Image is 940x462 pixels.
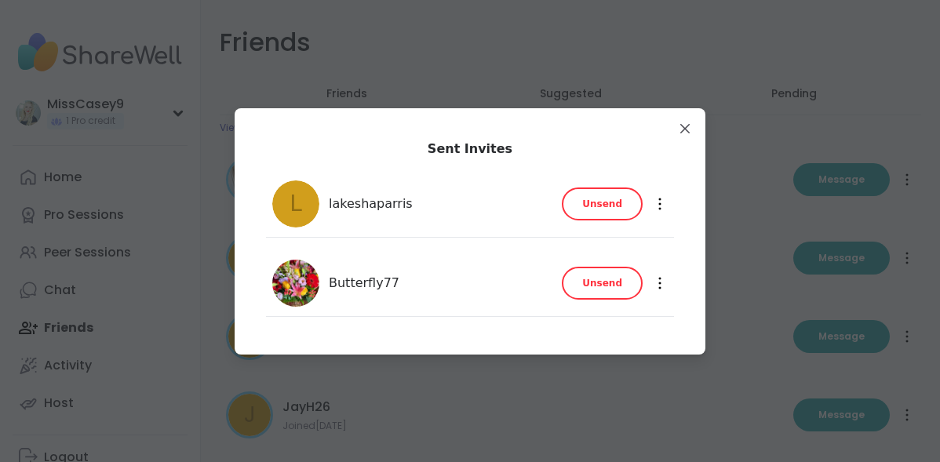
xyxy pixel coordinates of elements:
span: Butterfly77 [329,274,399,293]
span: lakeshaparris [329,195,413,213]
span: l [290,187,302,220]
span: Unsend [582,276,622,290]
button: Unsend [562,267,643,300]
button: Unsend [562,187,643,220]
span: Unsend [582,197,622,211]
div: Sent Invites [428,140,512,158]
img: Butterfly77 [272,260,319,307]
